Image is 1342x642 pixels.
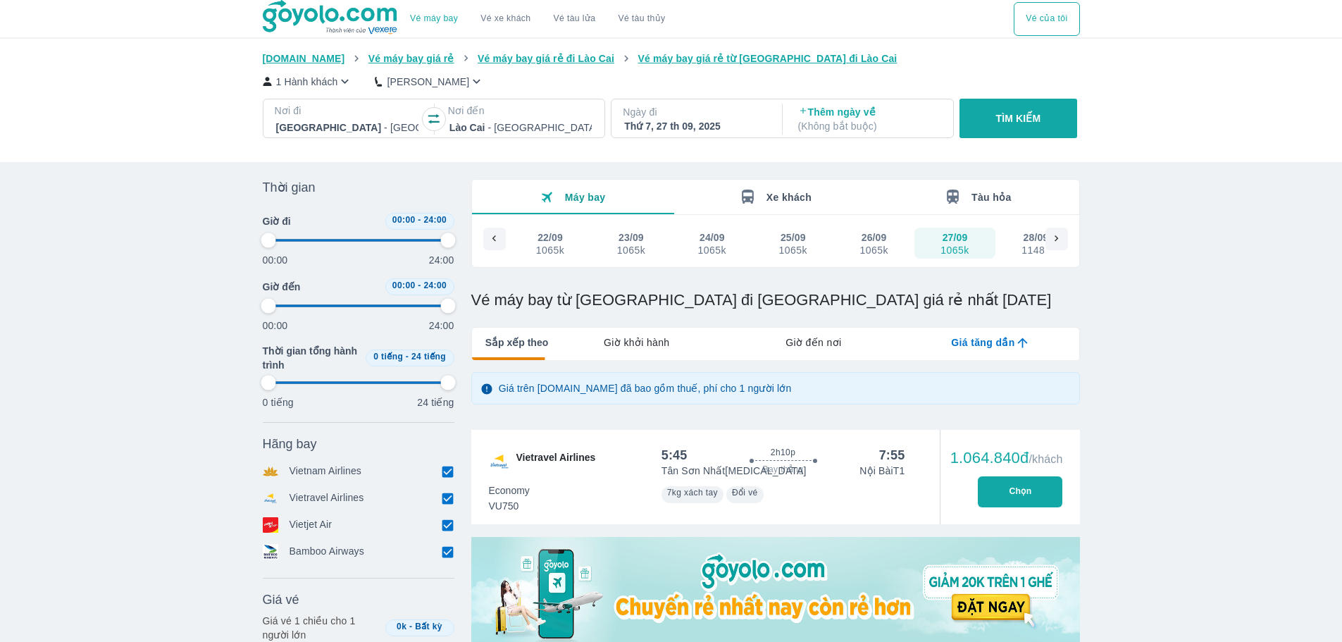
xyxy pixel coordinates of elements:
div: 23/09 [619,230,644,245]
div: 1065k [778,245,807,256]
span: - [409,622,412,631]
a: Vé xe khách [480,13,530,24]
span: 7kg xách tay [667,488,718,498]
span: VU750 [489,499,530,513]
span: Giá tăng dần [951,335,1014,350]
span: /khách [1029,453,1062,465]
p: Thêm ngày về [798,105,940,133]
p: 24:00 [429,253,454,267]
a: Vé máy bay [410,13,458,24]
p: Vietravel Airlines [290,490,364,506]
span: Vé máy bay giá rẻ đi Lào Cai [478,53,614,64]
p: 1 Hành khách [276,75,338,89]
span: Giờ đến nơi [785,335,841,350]
p: 0 tiếng [263,395,294,409]
button: Vé của tôi [1014,2,1079,36]
p: Giá trên [DOMAIN_NAME] đã bao gồm thuế, phí cho 1 người lớn [499,381,792,395]
span: 24:00 [423,280,447,290]
span: Hãng bay [263,436,317,452]
p: Bamboo Airways [290,544,364,560]
span: 00:00 [392,215,416,225]
span: 24 tiếng [411,352,446,362]
span: [DOMAIN_NAME] [263,53,345,64]
span: Đổi vé [732,488,758,498]
span: 0k [397,622,406,631]
span: Thời gian [263,179,316,196]
button: 1 Hành khách [263,74,353,89]
span: 00:00 [392,280,416,290]
span: - [418,215,421,225]
div: 28/09 [1024,230,1049,245]
span: Vé máy bay giá rẻ [368,53,454,64]
span: Economy [489,483,530,498]
nav: breadcrumb [263,51,1080,66]
div: 1148k [1021,245,1050,256]
span: - [418,280,421,290]
span: Bất kỳ [415,622,442,631]
div: 22/09 [538,230,563,245]
span: Vé máy bay giá rẻ từ [GEOGRAPHIC_DATA] đi Lào Cai [638,53,897,64]
div: 1065k [617,245,645,256]
p: 00:00 [263,253,288,267]
p: Vietnam Airlines [290,464,362,479]
div: 27/09 [943,230,968,245]
span: Giá vé [263,591,299,608]
div: Thứ 7, 27 th 09, 2025 [624,119,766,133]
button: TÌM KIẾM [959,99,1077,138]
p: Giá vé 1 chiều cho 1 người lớn [263,614,380,642]
div: lab API tabs example [548,328,1079,357]
p: Ngày đi [623,105,768,119]
div: 7:55 [879,447,905,464]
p: 24:00 [429,319,454,333]
span: Giờ đến [263,280,301,294]
span: Giờ khởi hành [604,335,669,350]
div: choose transportation mode [1014,2,1079,36]
div: 5:45 [661,447,688,464]
button: Chọn [978,476,1062,507]
div: 24/09 [700,230,725,245]
span: 2h10p [771,447,795,458]
h1: Vé máy bay từ [GEOGRAPHIC_DATA] đi [GEOGRAPHIC_DATA] giá rẻ nhất [DATE] [471,290,1080,310]
div: 26/09 [862,230,887,245]
p: Nội Bài T1 [859,464,905,478]
div: choose transportation mode [399,2,676,36]
button: Vé tàu thủy [607,2,676,36]
p: [PERSON_NAME] [387,75,469,89]
p: Nơi đi [275,104,420,118]
p: Vietjet Air [290,517,333,533]
span: Giờ đi [263,214,291,228]
a: Vé tàu lửa [542,2,607,36]
span: Sắp xếp theo [485,335,549,350]
p: 24 tiếng [417,395,454,409]
button: [PERSON_NAME] [375,74,484,89]
span: Thời gian tổng hành trình [263,344,360,372]
span: Máy bay [565,192,606,203]
div: 1065k [698,245,726,256]
span: Xe khách [766,192,812,203]
span: 0 tiếng [373,352,403,362]
p: TÌM KIẾM [996,111,1041,125]
div: 25/09 [781,230,806,245]
img: VU [488,450,511,473]
div: 1.064.840đ [950,450,1063,467]
p: Tân Sơn Nhất [MEDICAL_DATA] [661,464,807,478]
div: 1065k [859,245,888,256]
p: ( Không bắt buộc ) [798,119,940,133]
span: 24:00 [423,215,447,225]
div: 1065k [940,245,969,256]
p: 00:00 [263,319,288,333]
p: Nơi đến [448,104,593,118]
span: - [406,352,409,362]
span: Tàu hỏa [971,192,1012,203]
span: Vietravel Airlines [516,450,596,473]
div: 1065k [536,245,564,256]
